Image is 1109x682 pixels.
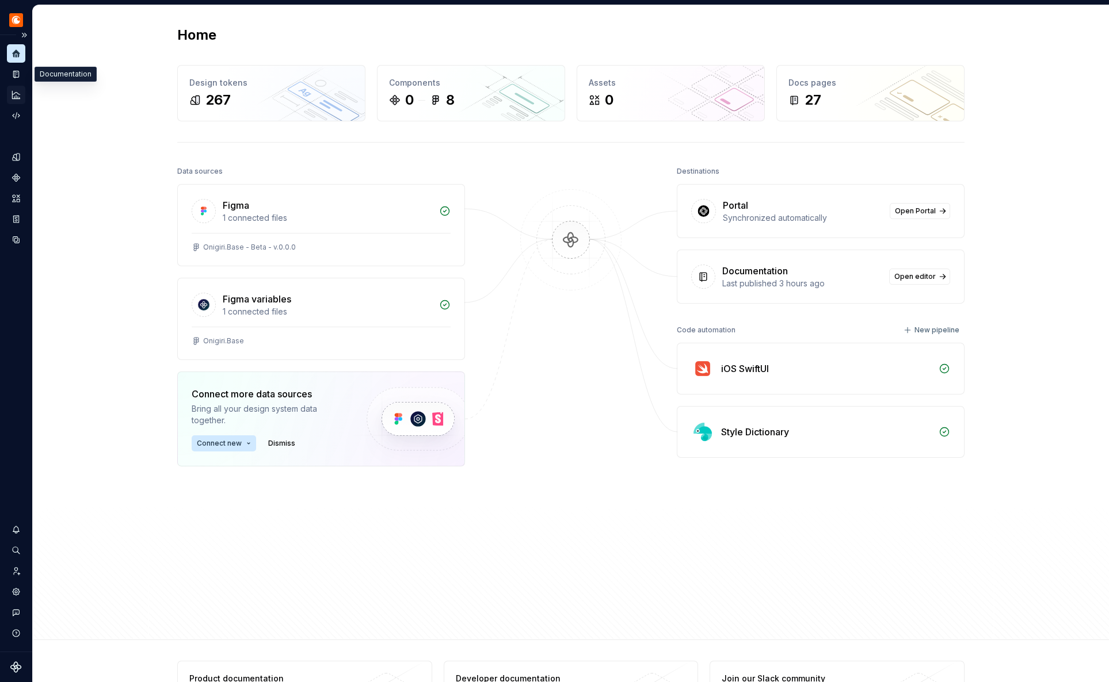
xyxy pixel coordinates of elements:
div: Figma [223,198,249,212]
a: Docs pages27 [776,65,965,121]
a: Open Portal [890,203,950,219]
div: Onigiri.Base - Beta - v.0.0.0 [203,243,296,252]
a: Invite team [7,562,25,580]
a: Figma1 connected filesOnigiri.Base - Beta - v.0.0.0 [177,184,465,266]
div: 8 [446,91,455,109]
img: 25dd04c0-9bb6-47b6-936d-a9571240c086.png [9,13,23,27]
a: Documentation [7,65,25,83]
span: New pipeline [914,325,959,335]
span: Open editor [894,272,936,281]
div: Onigiri.Base [203,336,244,346]
div: Components [389,77,553,89]
a: Storybook stories [7,210,25,228]
div: 1 connected files [223,212,432,224]
div: Code automation [677,322,735,338]
span: Dismiss [268,439,295,448]
svg: Supernova Logo [10,661,22,673]
a: Design tokens267 [177,65,365,121]
div: Documentation [722,264,788,278]
div: Design tokens [189,77,353,89]
h2: Home [177,26,216,44]
button: New pipeline [900,322,965,338]
div: 0 [605,91,613,109]
div: Synchronized automatically [723,212,883,224]
a: Figma variables1 connected filesOnigiri.Base [177,278,465,360]
div: Style Dictionary [721,425,789,439]
a: Components [7,168,25,187]
a: Code automation [7,106,25,125]
div: Destinations [677,163,719,179]
div: Connect more data sources [192,387,347,401]
span: Open Portal [895,206,936,216]
a: Analytics [7,86,25,104]
a: Assets0 [577,65,765,121]
div: 0 [405,91,414,109]
span: Connect new [197,439,242,448]
div: 1 connected files [223,306,432,317]
button: Contact support [7,603,25,622]
a: Settings [7,583,25,601]
div: Portal [723,198,748,212]
div: Documentation [35,67,97,82]
button: Dismiss [263,435,300,451]
div: Assets [589,77,753,89]
div: Docs pages [788,77,952,89]
a: Assets [7,189,25,208]
div: 27 [805,91,821,109]
div: Last published 3 hours ago [722,278,882,289]
button: Connect new [192,435,256,451]
a: Open editor [889,269,950,285]
button: Search ⌘K [7,541,25,560]
button: Expand sidebar [16,27,32,43]
div: Data sources [177,163,223,179]
button: Notifications [7,520,25,539]
a: Components08 [377,65,565,121]
a: Home [7,44,25,63]
a: Data sources [7,231,25,249]
a: Design tokens [7,148,25,166]
div: 267 [205,91,231,109]
div: iOS SwiftUI [721,362,769,376]
div: Bring all your design system data together. [192,403,347,426]
div: Figma variables [223,292,291,306]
